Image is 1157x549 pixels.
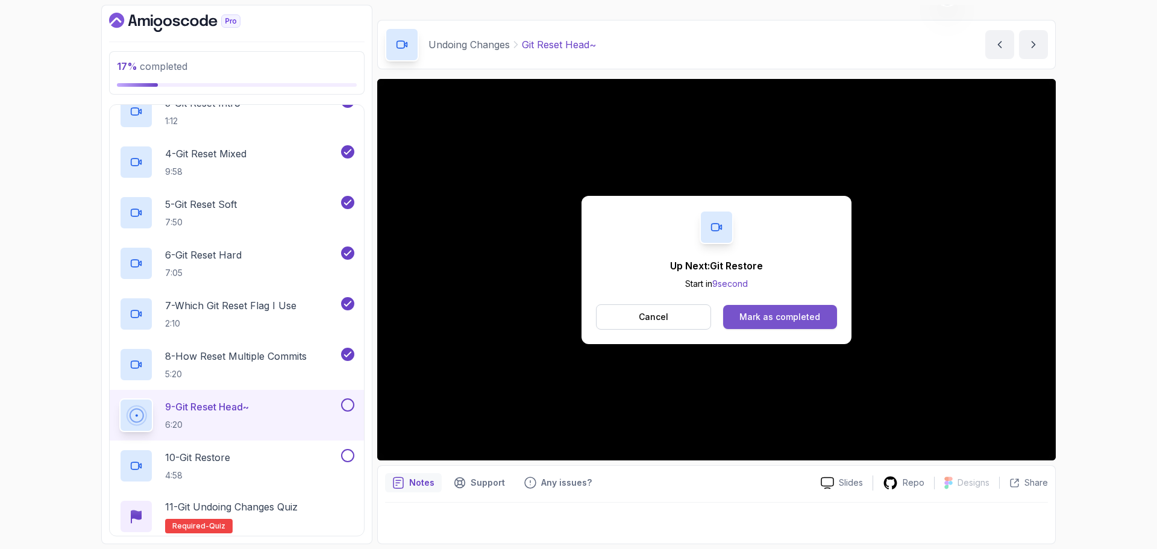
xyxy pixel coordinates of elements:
p: Any issues? [541,477,592,489]
button: 9-Git Reset Head~6:20 [119,398,354,432]
p: Undoing Changes [428,37,510,52]
p: Designs [958,477,989,489]
a: Dashboard [109,13,268,32]
p: 9 - Git Reset Head~ [165,400,249,414]
p: 4 - Git Reset Mixed [165,146,246,161]
p: 7 - Which Git Reset Flag I Use [165,298,296,313]
p: 11 - Git Undoing Changes Quiz [165,500,298,514]
button: 8-How Reset Multiple Commits5:20 [119,348,354,381]
p: Cancel [639,311,668,323]
p: 9:58 [165,166,246,178]
button: 4-Git Reset Mixed9:58 [119,145,354,179]
p: 8 - How Reset Multiple Commits [165,349,307,363]
p: Start in [670,278,763,290]
button: Share [999,477,1048,489]
p: Repo [903,477,924,489]
iframe: 9 - git reset HEAD~ [377,79,1056,460]
button: next content [1019,30,1048,59]
button: Cancel [596,304,711,330]
span: Required- [172,521,209,531]
p: 10 - Git Restore [165,450,230,465]
p: 4:58 [165,469,230,482]
a: Repo [873,475,934,491]
button: 11-Git Undoing Changes QuizRequired-quiz [119,500,354,533]
p: Slides [839,477,863,489]
div: Mark as completed [739,311,820,323]
p: Share [1024,477,1048,489]
button: Mark as completed [723,305,837,329]
span: 9 second [712,278,748,289]
span: 17 % [117,60,137,72]
p: 1:12 [165,115,240,127]
p: 7:05 [165,267,242,279]
span: completed [117,60,187,72]
button: Support button [447,473,512,492]
button: notes button [385,473,442,492]
p: Up Next: Git Restore [670,259,763,273]
button: previous content [985,30,1014,59]
p: 6:20 [165,419,249,431]
p: Notes [409,477,434,489]
button: 5-Git Reset Soft7:50 [119,196,354,230]
p: 6 - Git Reset Hard [165,248,242,262]
a: Slides [811,477,873,489]
p: Git Reset Head~ [522,37,596,52]
p: 5 - Git Reset Soft [165,197,237,212]
p: 2:10 [165,318,296,330]
button: 3-Git Reset Intro1:12 [119,95,354,128]
button: 7-Which Git Reset Flag I Use2:10 [119,297,354,331]
p: Support [471,477,505,489]
button: Feedback button [517,473,599,492]
button: 6-Git Reset Hard7:05 [119,246,354,280]
span: quiz [209,521,225,531]
p: 7:50 [165,216,237,228]
button: 10-Git Restore4:58 [119,449,354,483]
p: 5:20 [165,368,307,380]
